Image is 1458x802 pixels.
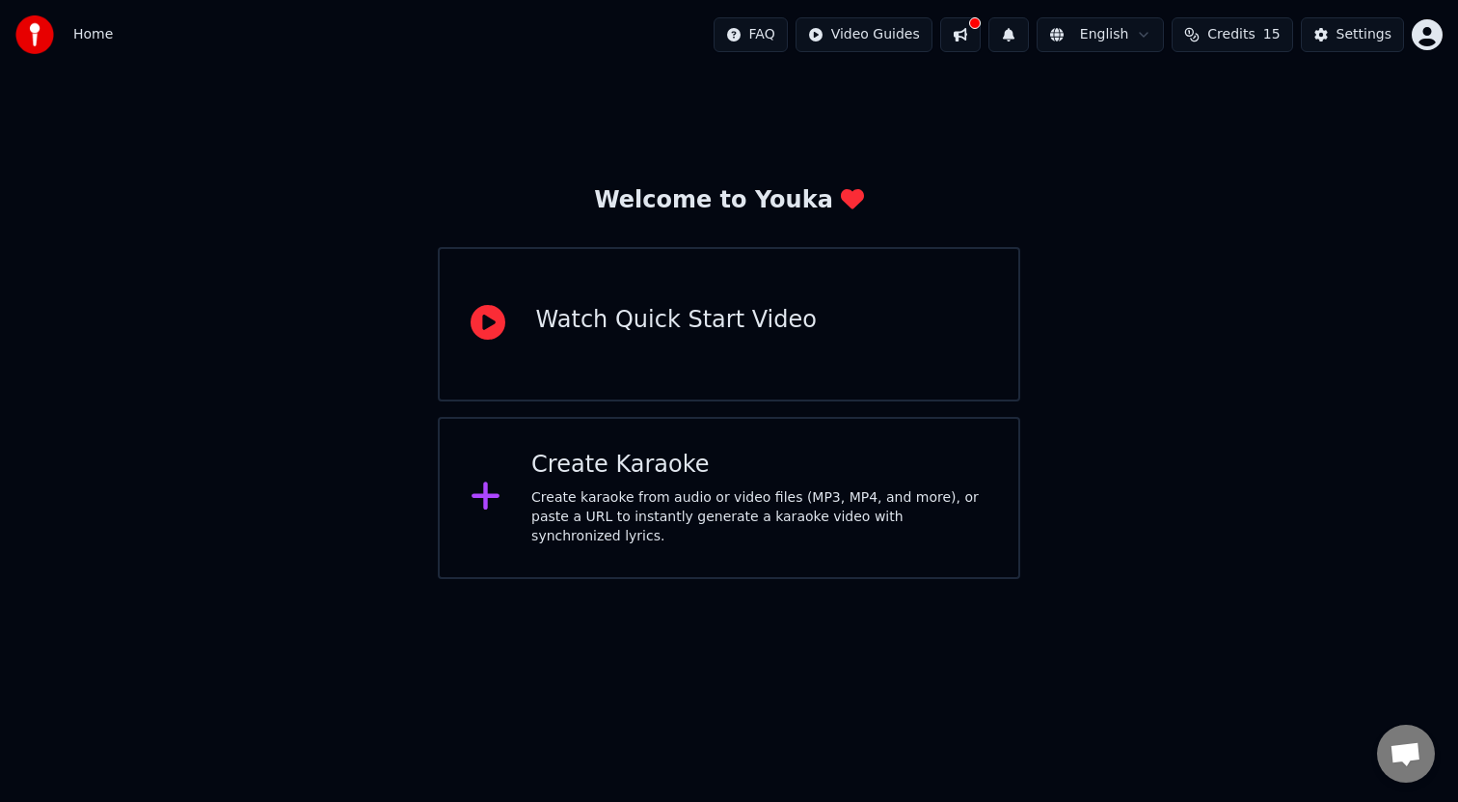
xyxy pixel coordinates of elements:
[1301,17,1404,52] button: Settings
[73,25,113,44] span: Home
[1207,25,1255,44] span: Credits
[1263,25,1281,44] span: 15
[536,305,817,336] div: Watch Quick Start Video
[73,25,113,44] nav: breadcrumb
[531,488,987,546] div: Create karaoke from audio or video files (MP3, MP4, and more), or paste a URL to instantly genera...
[1336,25,1391,44] div: Settings
[796,17,932,52] button: Video Guides
[1377,725,1435,783] div: Open chat
[531,450,987,481] div: Create Karaoke
[1172,17,1292,52] button: Credits15
[594,185,864,216] div: Welcome to Youka
[714,17,788,52] button: FAQ
[15,15,54,54] img: youka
